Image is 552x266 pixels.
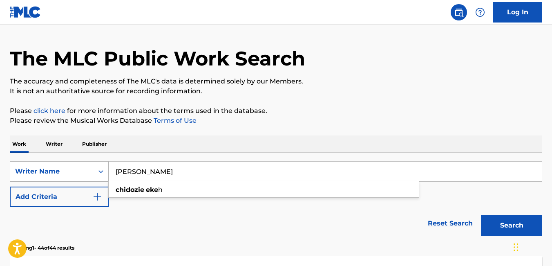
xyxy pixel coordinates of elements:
[475,7,485,17] img: help
[34,107,65,115] a: click here
[481,215,542,236] button: Search
[454,7,464,17] img: search
[472,4,488,20] div: Help
[10,46,305,71] h1: The MLC Public Work Search
[511,227,552,266] iframe: Chat Widget
[493,2,542,23] a: Log In
[10,244,74,252] p: Showing 1 - 44 of 44 results
[10,86,542,96] p: It is not an authoritative source for recording information.
[514,235,518,259] div: Drag
[451,4,467,20] a: Public Search
[43,135,65,153] p: Writer
[10,135,29,153] p: Work
[15,167,89,176] div: Writer Name
[92,192,102,202] img: 9d2ae6d4665cec9f34b9.svg
[158,186,163,194] span: h
[10,6,41,18] img: MLC Logo
[10,116,542,126] p: Please review the Musical Works Database
[152,117,197,124] a: Terms of Use
[146,186,158,194] strong: eke
[10,161,542,240] form: Search Form
[80,135,109,153] p: Publisher
[10,77,542,86] p: The accuracy and completeness of The MLC's data is determined solely by our Members.
[10,187,109,207] button: Add Criteria
[116,186,144,194] strong: chidozie
[424,214,477,232] a: Reset Search
[10,106,542,116] p: Please for more information about the terms used in the database.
